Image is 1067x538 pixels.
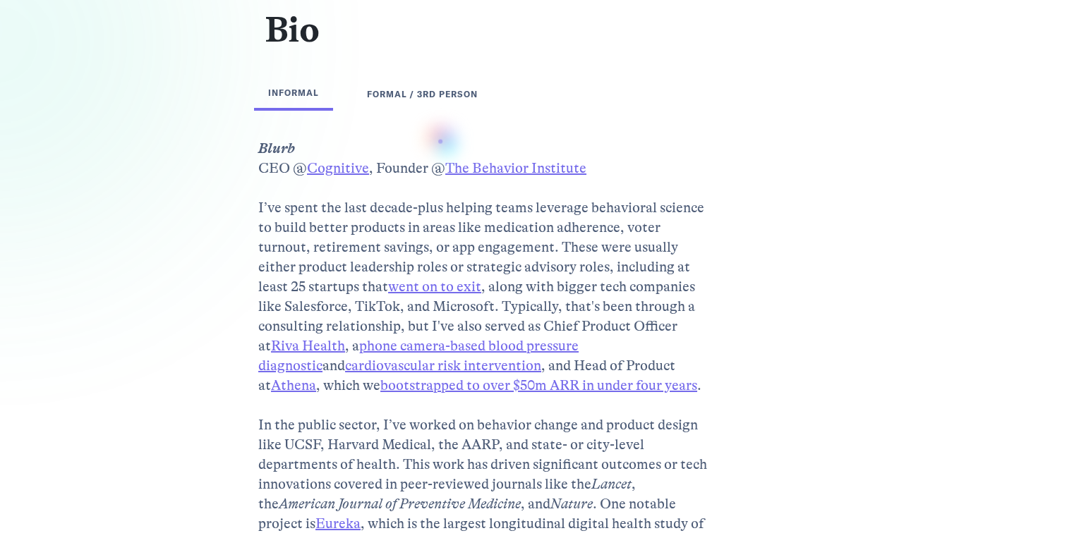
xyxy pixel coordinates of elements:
[258,139,710,159] em: Blurb
[345,357,541,374] a: cardiovascular risk intervention
[271,377,316,393] a: Athena
[279,496,521,512] em: American Journal of Preventive Medicine
[268,85,319,99] div: INFORMAL
[550,496,593,512] em: Nature
[380,377,697,393] a: bootstrapped to over $50m ARR in under four years
[271,338,345,354] a: Riva Health
[367,87,478,101] div: FORMAL / 3rd PERSON
[307,160,369,176] a: Cognitive
[388,279,481,295] a: went on to exit
[315,515,361,532] a: Eureka
[258,338,579,374] a: phone camera-based blood pressure diagnostic
[591,476,632,492] em: Lancet
[445,160,586,176] a: The Behavior Institute‍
